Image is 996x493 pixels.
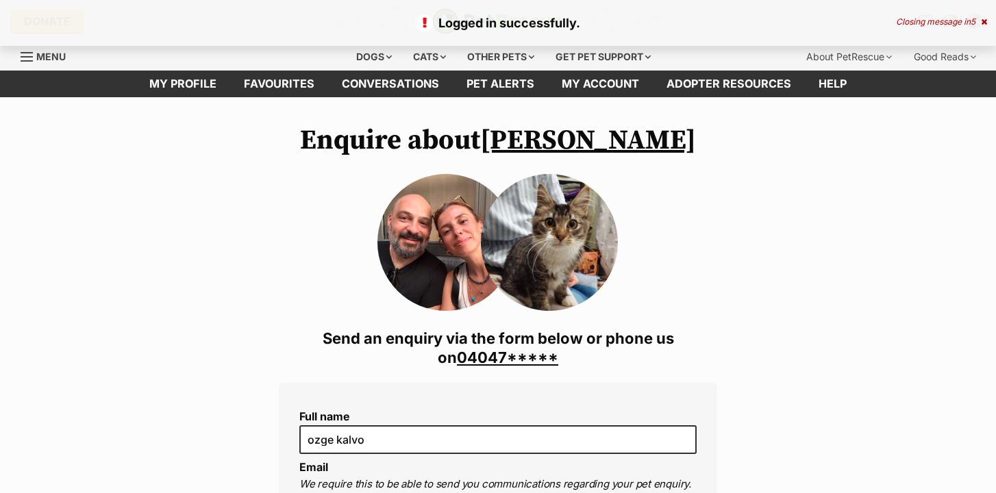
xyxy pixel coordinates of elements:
div: About PetRescue [797,43,901,71]
input: E.g. Jimmy Chew [299,425,697,454]
a: conversations [328,71,453,97]
h3: Send an enquiry via the form below or phone us on [279,329,717,367]
a: Help [805,71,860,97]
div: Dogs [347,43,401,71]
a: Adopter resources [653,71,805,97]
a: Favourites [230,71,328,97]
a: Menu [21,43,75,68]
h1: Enquire about [279,125,717,156]
div: Other pets [458,43,544,71]
img: ays6dkdgiudgwkkkmc0u.jpg [377,174,514,311]
label: Email [299,460,328,474]
p: We require this to be able to send you communications regarding your pet enquiry. [299,477,697,492]
span: Menu [36,51,66,62]
label: Full name [299,410,697,422]
a: [PERSON_NAME] [480,123,696,157]
a: Pet alerts [453,71,548,97]
div: Cats [403,43,456,71]
div: Get pet support [546,43,660,71]
a: My account [548,71,653,97]
img: Mateo [481,174,618,311]
div: Good Reads [904,43,986,71]
a: My profile [136,71,230,97]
